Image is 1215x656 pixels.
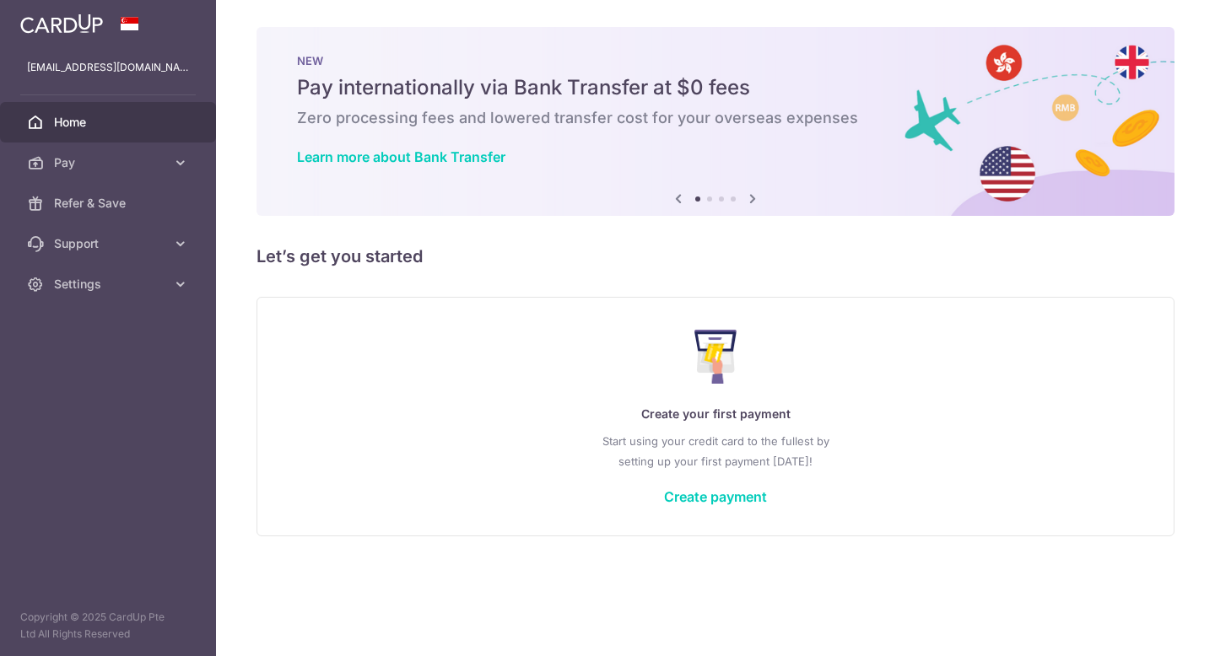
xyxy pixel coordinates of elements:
h5: Pay internationally via Bank Transfer at $0 fees [297,74,1134,101]
span: Home [54,114,165,131]
a: Create payment [664,488,767,505]
img: CardUp [20,13,103,34]
span: Settings [54,276,165,293]
p: NEW [297,54,1134,67]
p: Create your first payment [291,404,1140,424]
h6: Zero processing fees and lowered transfer cost for your overseas expenses [297,108,1134,128]
h5: Let’s get you started [256,243,1174,270]
p: [EMAIL_ADDRESS][DOMAIN_NAME] [27,59,189,76]
img: Make Payment [694,330,737,384]
span: Refer & Save [54,195,165,212]
span: Support [54,235,165,252]
a: Learn more about Bank Transfer [297,148,505,165]
img: Bank transfer banner [256,27,1174,216]
p: Start using your credit card to the fullest by setting up your first payment [DATE]! [291,431,1140,471]
span: Pay [54,154,165,171]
